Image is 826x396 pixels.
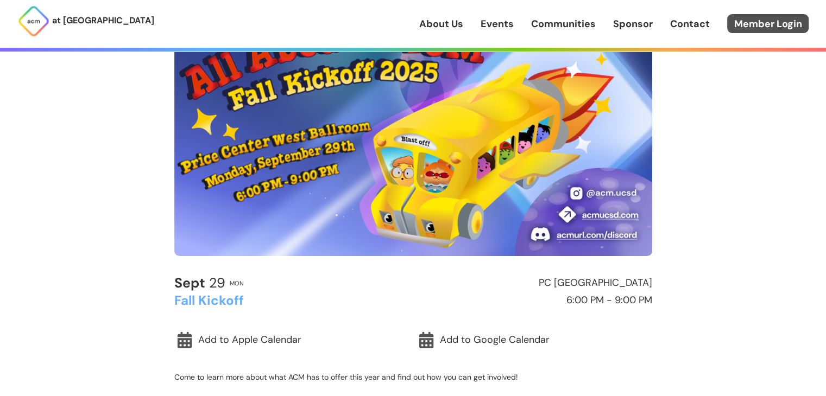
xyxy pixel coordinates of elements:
[174,372,652,382] p: Come to learn more about what ACM has to offer this year and find out how you can get involved!
[52,14,154,28] p: at [GEOGRAPHIC_DATA]
[418,295,652,306] h2: 6:00 PM - 9:00 PM
[230,280,244,286] h2: Mon
[174,293,408,308] h2: Fall Kickoff
[17,5,50,37] img: ACM Logo
[174,328,411,353] a: Add to Apple Calendar
[670,17,710,31] a: Contact
[419,17,463,31] a: About Us
[727,14,809,33] a: Member Login
[174,276,225,291] h2: 29
[174,274,205,292] b: Sept
[613,17,653,31] a: Sponsor
[481,17,514,31] a: Events
[418,278,652,289] h2: PC [GEOGRAPHIC_DATA]
[416,328,652,353] a: Add to Google Calendar
[531,17,596,31] a: Communities
[17,5,154,37] a: at [GEOGRAPHIC_DATA]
